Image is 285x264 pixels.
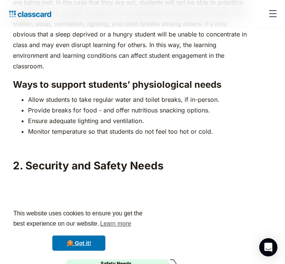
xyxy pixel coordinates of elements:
p: ‍ [13,141,249,151]
a: dismiss cookie message [52,236,105,251]
a: learn more about cookies [99,218,132,229]
div: menu [264,5,279,23]
div: Open Intercom Messenger [259,238,277,256]
li: Allow students to take regular water and toilet breaks, if in-person. [28,94,249,105]
li: Provide breaks for food - and offer nutritious snacking options. [28,105,249,115]
li: Monitor temperature so that students do not feel too hot or cold. [28,126,249,137]
h3: Ways to support students’ physiological needs [13,79,249,90]
li: Ensure adequate lighting and ventilation. [28,115,249,126]
h2: 2. Security and Safety Needs [13,159,249,172]
div: cookieconsent [6,202,152,258]
a: home [6,8,51,19]
span: This website uses cookies to ensure you get the best experience on our website. [13,209,144,229]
